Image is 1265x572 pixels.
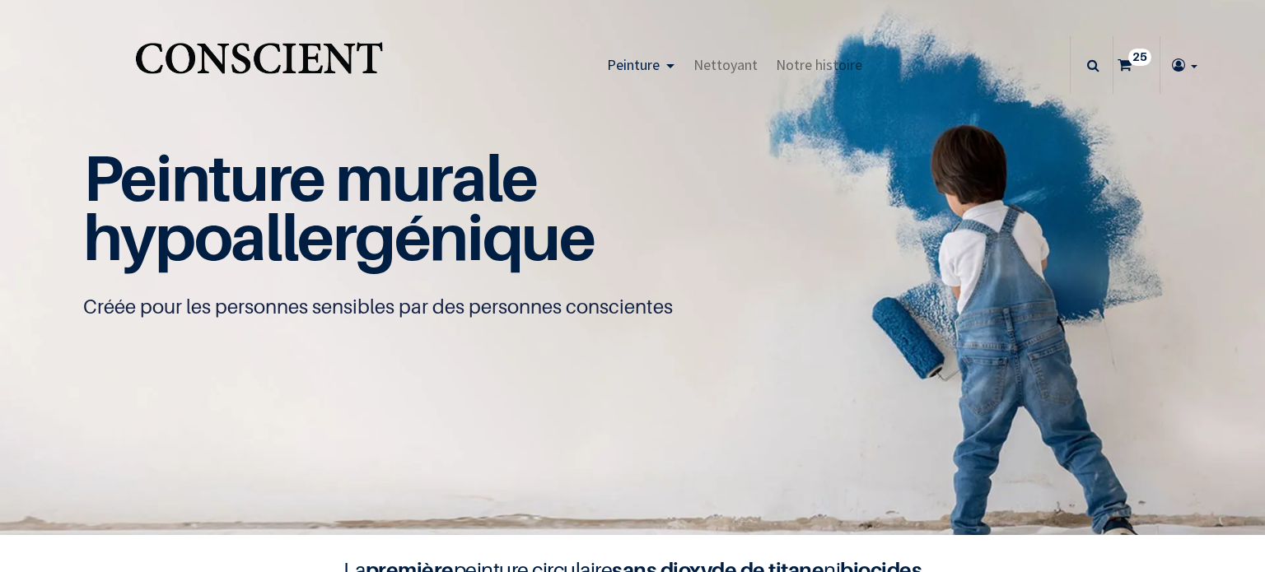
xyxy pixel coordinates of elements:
[83,198,595,275] span: hypoallergénique
[693,55,758,74] span: Nettoyant
[132,33,386,98] a: Logo of Conscient
[776,55,862,74] span: Notre histoire
[1128,49,1151,65] sup: 25
[132,33,386,98] img: Conscient
[1113,36,1160,94] a: 25
[83,139,537,216] span: Peinture murale
[1180,466,1258,543] iframe: Tidio Chat
[607,55,660,74] span: Peinture
[83,294,1182,320] p: Créée pour les personnes sensibles par des personnes conscientes
[598,36,684,94] a: Peinture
